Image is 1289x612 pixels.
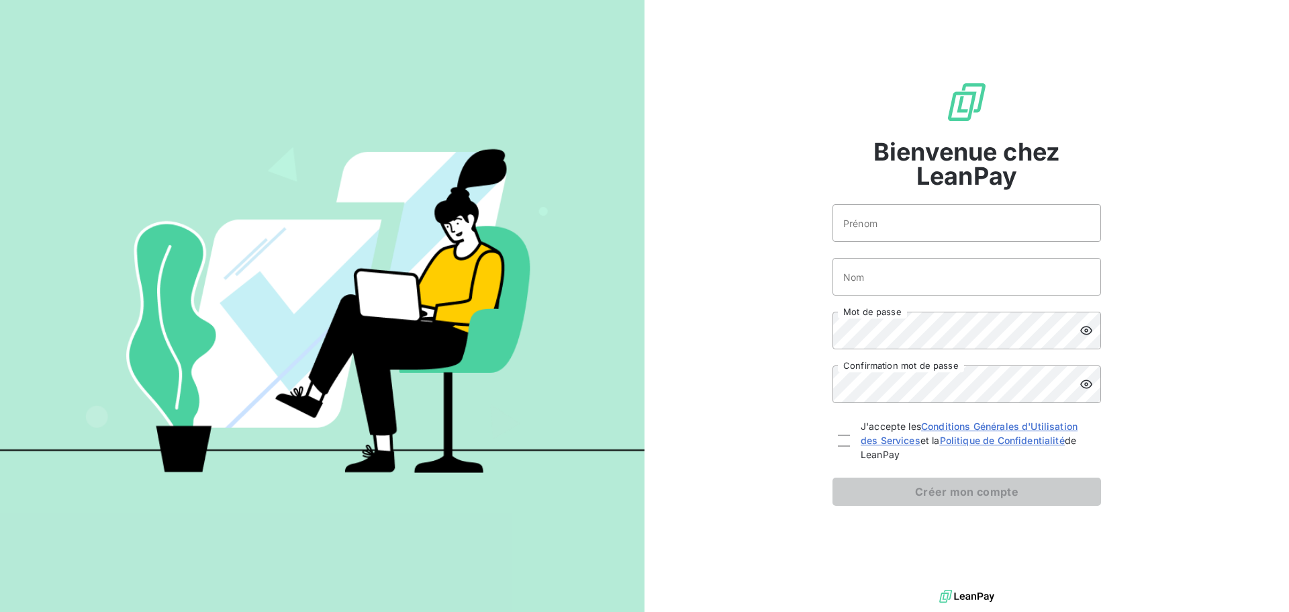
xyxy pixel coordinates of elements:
span: J'accepte les et la de LeanPay [861,419,1096,462]
input: placeholder [832,258,1101,296]
img: logo sigle [945,81,988,124]
button: Créer mon compte [832,478,1101,506]
a: Conditions Générales d'Utilisation des Services [861,421,1078,446]
input: placeholder [832,204,1101,242]
span: Bienvenue chez LeanPay [832,140,1101,188]
img: logo [939,586,994,607]
a: Politique de Confidentialité [940,435,1065,446]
